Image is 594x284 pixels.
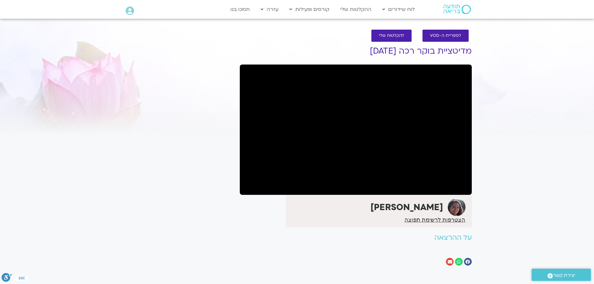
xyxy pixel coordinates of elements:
span: לספריית ה-VOD [430,33,461,38]
a: ההקלטות שלי [337,3,374,15]
a: הצטרפות לרשימת תפוצה [404,217,465,223]
a: לספריית ה-VOD [423,30,469,42]
h2: על ההרצאה [240,234,472,242]
div: שיתוף ב whatsapp [455,258,463,266]
a: קורסים ופעילות [286,3,332,15]
div: שיתוף ב facebook [464,258,472,266]
h1: מדיטציית בוקר רכה [DATE] [240,46,472,56]
a: עזרה [258,3,282,15]
a: תמכו בנו [227,3,253,15]
span: להקלטות שלי [379,33,404,38]
a: יצירת קשר [532,269,591,281]
a: להקלטות שלי [371,30,412,42]
span: יצירת קשר [553,271,575,280]
img: קרן גל [448,198,466,216]
img: תודעה בריאה [443,5,471,14]
strong: [PERSON_NAME] [370,201,443,213]
a: לוח שידורים [379,3,418,15]
div: שיתוף ב email [446,258,454,266]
